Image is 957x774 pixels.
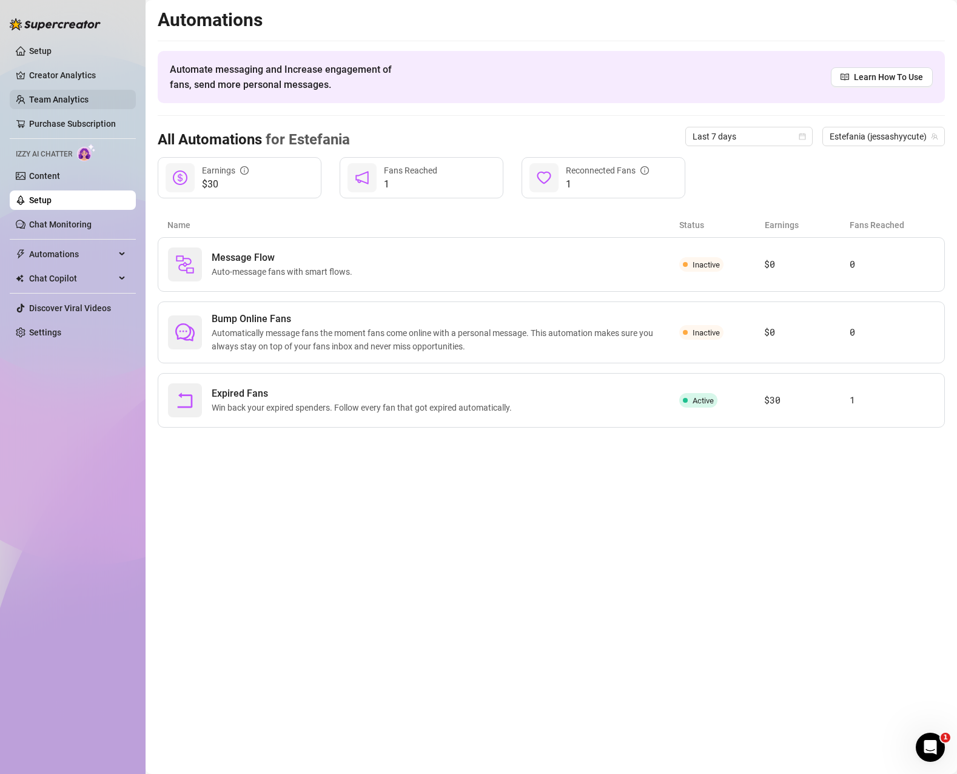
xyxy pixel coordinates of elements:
span: Win back your expired spenders. Follow every fan that got expired automatically. [212,401,517,414]
article: 1 [850,393,935,408]
iframe: Intercom live chat [916,733,945,762]
span: Inactive [693,260,720,269]
img: Chat Copilot [16,274,24,283]
article: $0 [764,257,849,272]
a: Discover Viral Videos [29,303,111,313]
article: $30 [764,393,849,408]
span: Izzy AI Chatter [16,149,72,160]
span: comment [175,323,195,342]
span: Automate messaging and Increase engagement of fans, send more personal messages. [170,62,403,92]
span: calendar [799,133,806,140]
span: read [841,73,849,81]
a: Creator Analytics [29,66,126,85]
span: for Estefania [262,131,350,148]
span: Automatically message fans the moment fans come online with a personal message. This automation m... [212,326,679,353]
a: Learn How To Use [831,67,933,87]
span: Learn How To Use [854,70,923,84]
article: Earnings [765,218,850,232]
img: svg%3e [175,255,195,274]
span: 1 [384,177,437,192]
span: thunderbolt [16,249,25,259]
div: Earnings [202,164,249,177]
article: Fans Reached [850,218,935,232]
span: Expired Fans [212,386,517,401]
span: Inactive [693,328,720,337]
span: info-circle [240,166,249,175]
span: 1 [941,733,950,742]
span: Estefania (jessashyycute) [830,127,938,146]
a: Setup [29,195,52,205]
span: Chat Copilot [29,269,115,288]
span: Message Flow [212,251,357,265]
h2: Automations [158,8,945,32]
span: $30 [202,177,249,192]
article: $0 [764,325,849,340]
a: Team Analytics [29,95,89,104]
span: heart [537,170,551,185]
article: 0 [850,325,935,340]
span: 1 [566,177,649,192]
img: AI Chatter [77,144,96,161]
a: Content [29,171,60,181]
a: Chat Monitoring [29,220,92,229]
span: Active [693,396,714,405]
article: Status [679,218,765,232]
span: dollar [173,170,187,185]
img: logo-BBDzfeDw.svg [10,18,101,30]
article: 0 [850,257,935,272]
a: Setup [29,46,52,56]
span: notification [355,170,369,185]
span: Automations [29,244,115,264]
h3: All Automations [158,130,350,150]
a: Purchase Subscription [29,119,116,129]
span: Last 7 days [693,127,805,146]
span: team [931,133,938,140]
span: rollback [175,391,195,410]
span: Bump Online Fans [212,312,679,326]
div: Reconnected Fans [566,164,649,177]
span: Fans Reached [384,166,437,175]
article: Name [167,218,679,232]
span: info-circle [640,166,649,175]
span: Auto-message fans with smart flows. [212,265,357,278]
a: Settings [29,328,61,337]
